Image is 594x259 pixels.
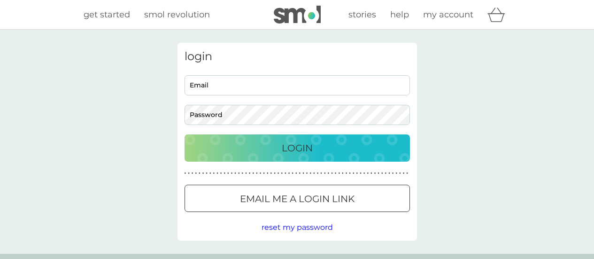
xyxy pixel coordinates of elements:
[185,171,186,176] p: ●
[262,221,333,234] button: reset my password
[403,171,405,176] p: ●
[423,8,473,22] a: my account
[342,171,344,176] p: ●
[209,171,211,176] p: ●
[227,171,229,176] p: ●
[374,171,376,176] p: ●
[274,6,321,24] img: smol
[487,5,511,24] div: basket
[302,171,304,176] p: ●
[192,171,193,176] p: ●
[231,171,233,176] p: ●
[392,171,394,176] p: ●
[240,191,355,206] p: Email me a login link
[399,171,401,176] p: ●
[260,171,262,176] p: ●
[195,171,197,176] p: ●
[378,171,379,176] p: ●
[185,185,410,212] button: Email me a login link
[363,171,365,176] p: ●
[281,171,283,176] p: ●
[263,171,265,176] p: ●
[346,171,347,176] p: ●
[234,171,236,176] p: ●
[185,134,410,162] button: Login
[360,171,362,176] p: ●
[262,223,333,232] span: reset my password
[390,8,409,22] a: help
[245,171,247,176] p: ●
[202,171,204,176] p: ●
[213,171,215,176] p: ●
[252,171,254,176] p: ●
[348,9,376,20] span: stories
[84,8,130,22] a: get started
[331,171,333,176] p: ●
[224,171,225,176] p: ●
[385,171,387,176] p: ●
[84,9,130,20] span: get started
[299,171,301,176] p: ●
[220,171,222,176] p: ●
[282,141,313,156] p: Login
[423,9,473,20] span: my account
[309,171,311,176] p: ●
[288,171,290,176] p: ●
[406,171,408,176] p: ●
[238,171,240,176] p: ●
[313,171,315,176] p: ●
[144,9,210,20] span: smol revolution
[267,171,269,176] p: ●
[249,171,251,176] p: ●
[395,171,397,176] p: ●
[274,171,276,176] p: ●
[324,171,326,176] p: ●
[353,171,355,176] p: ●
[295,171,297,176] p: ●
[199,171,201,176] p: ●
[216,171,218,176] p: ●
[185,50,410,63] h3: login
[348,8,376,22] a: stories
[256,171,258,176] p: ●
[292,171,293,176] p: ●
[188,171,190,176] p: ●
[367,171,369,176] p: ●
[356,171,358,176] p: ●
[278,171,279,176] p: ●
[206,171,208,176] p: ●
[381,171,383,176] p: ●
[285,171,286,176] p: ●
[270,171,272,176] p: ●
[335,171,337,176] p: ●
[370,171,372,176] p: ●
[390,9,409,20] span: help
[338,171,340,176] p: ●
[144,8,210,22] a: smol revolution
[320,171,322,176] p: ●
[388,171,390,176] p: ●
[328,171,330,176] p: ●
[242,171,244,176] p: ●
[317,171,319,176] p: ●
[306,171,308,176] p: ●
[349,171,351,176] p: ●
